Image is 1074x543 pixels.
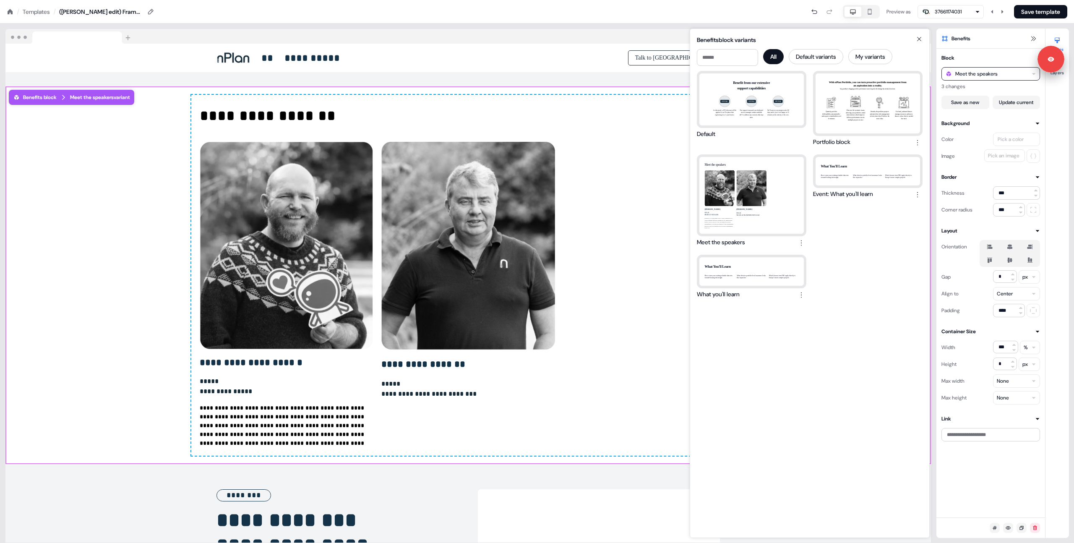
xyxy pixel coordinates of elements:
button: Layout [941,227,1040,235]
div: Orientation [941,240,967,253]
div: Align to [941,287,959,300]
button: Default variants [789,49,843,64]
div: Meet the speakers variant [70,93,130,102]
button: What You'll LearnHow to turn your existing schedule data into forward-looking risk insightWhat ef... [813,154,923,200]
div: Corner radius [941,203,972,217]
div: ([PERSON_NAME] edit) Framework: Blocks [59,8,143,16]
button: Update current [993,96,1040,109]
div: 37661174031 [935,8,962,16]
div: 3 changes [941,82,1040,91]
div: Pick a color [996,135,1025,144]
div: px [1022,273,1028,281]
span: Benefits [951,34,970,43]
div: Benefits block variants [697,36,923,44]
div: Border [941,173,957,181]
button: Border [941,173,1040,181]
a: Templates [23,8,50,16]
div: % [1024,343,1028,352]
img: Image [200,142,373,350]
div: Talk to [GEOGRAPHIC_DATA] [472,50,720,65]
button: My variants [848,49,892,64]
div: / [53,7,56,16]
button: 37661174031 [918,5,984,18]
img: Image [381,142,555,350]
div: What you'll learn [697,290,740,300]
button: Link [941,415,1040,423]
div: Gap [941,270,951,284]
img: Browser topbar [5,29,134,44]
div: Event: What you'll learn [813,190,873,200]
div: Meet the speakers [955,70,998,78]
div: Link [941,415,951,423]
div: Meet the speakers [697,238,745,248]
button: With nPlan Portfolio, you can turn proactive portfolio management from an aspiration into a reali... [813,71,923,148]
div: None [997,394,1009,402]
div: Color [941,133,954,146]
button: Pick a color [993,133,1040,146]
div: Layout [941,227,957,235]
div: Image [941,149,955,163]
div: / [17,7,19,16]
button: Meet the speakers [941,67,1040,81]
button: Meet the speakers[PERSON_NAME]NPLANPRODUCT MANAGER[PERSON_NAME] brings over 10 years' experience ... [697,154,806,248]
button: All [763,49,784,64]
div: Portfolio block [813,138,850,148]
div: px [1022,360,1028,368]
div: Pick an image [986,151,1021,160]
button: Background [941,119,1040,128]
div: Thickness [941,186,965,200]
button: Styles [1045,34,1069,52]
div: None [997,377,1009,385]
button: Block [941,54,1040,62]
button: What You'll LearnHow to turn your existing schedule data into forward-looking risk insightWhat ef... [697,255,806,300]
div: Default [697,130,715,138]
div: Width [941,341,955,354]
div: Center [997,290,1013,298]
div: Benefits block [13,93,57,102]
div: Container Size [941,327,976,336]
div: Padding [941,304,960,317]
button: Pick an image [984,149,1025,162]
button: Benefit from our extensive support capabilitiiesAdd imageAs discussed, a 20% discount will be app... [697,71,806,138]
button: Save template [1014,5,1067,18]
div: Block [941,54,954,62]
button: Talk to [GEOGRAPHIC_DATA] [628,50,720,65]
button: Save as new [941,96,989,109]
div: Background [941,119,970,128]
button: Container Size [941,327,1040,336]
div: Max width [941,374,965,388]
div: Max height [941,391,967,405]
div: Height [941,358,957,371]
